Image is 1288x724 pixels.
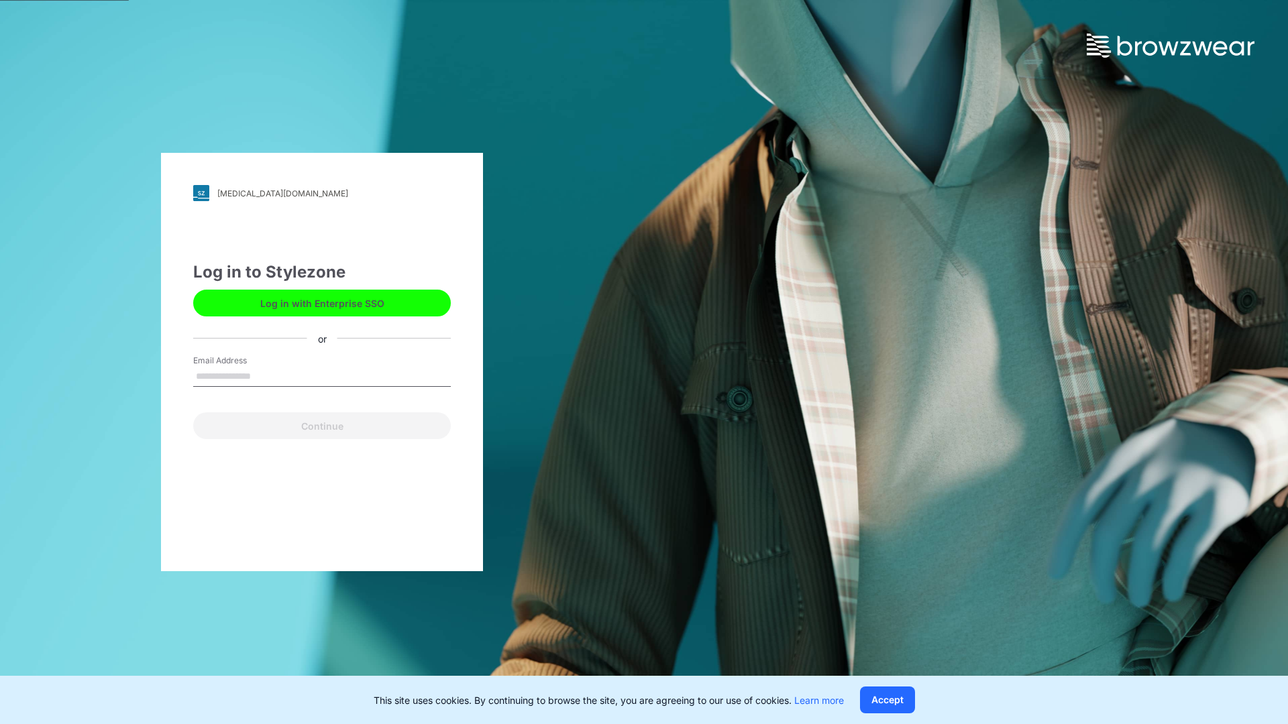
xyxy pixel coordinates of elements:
[1087,34,1254,58] img: browzwear-logo.73288ffb.svg
[860,686,915,713] button: Accept
[193,185,209,201] img: svg+xml;base64,PHN2ZyB3aWR0aD0iMjgiIGhlaWdodD0iMjgiIHZpZXdCb3g9IjAgMCAyOCAyOCIgZmlsbD0ibm9uZSIgeG...
[307,331,337,345] div: or
[193,355,287,367] label: Email Address
[794,695,844,706] a: Learn more
[193,290,451,316] button: Log in with Enterprise SSO
[374,693,844,707] p: This site uses cookies. By continuing to browse the site, you are agreeing to our use of cookies.
[193,260,451,284] div: Log in to Stylezone
[193,185,451,201] a: [MEDICAL_DATA][DOMAIN_NAME]
[217,188,348,198] div: [MEDICAL_DATA][DOMAIN_NAME]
